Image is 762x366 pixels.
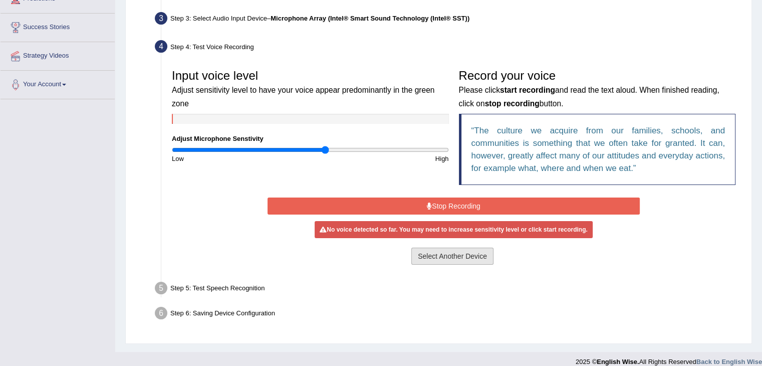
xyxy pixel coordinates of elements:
[150,279,747,301] div: Step 5: Test Speech Recognition
[268,198,640,215] button: Stop Recording
[315,221,592,238] div: No voice detected so far. You may need to increase sensitivity level or click start recording.
[271,15,469,22] b: Microphone Array (Intel® Smart Sound Technology (Intel® SST))
[485,99,540,108] b: stop recording
[150,37,747,59] div: Step 4: Test Voice Recording
[696,358,762,365] a: Back to English Wise
[172,134,264,143] label: Adjust Microphone Senstivity
[471,126,725,173] q: The culture we acquire from our families, schools, and communities is something that we often tak...
[267,15,469,22] span: –
[167,154,310,163] div: Low
[150,304,747,326] div: Step 6: Saving Device Configuration
[459,69,736,109] h3: Record your voice
[500,86,555,94] b: start recording
[1,14,115,39] a: Success Stories
[411,248,493,265] button: Select Another Device
[310,154,453,163] div: High
[150,9,747,31] div: Step 3: Select Audio Input Device
[1,71,115,96] a: Your Account
[597,358,639,365] strong: English Wise.
[172,69,449,109] h3: Input voice level
[1,42,115,67] a: Strategy Videos
[459,86,719,107] small: Please click and read the text aloud. When finished reading, click on button.
[172,86,434,107] small: Adjust sensitivity level to have your voice appear predominantly in the green zone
